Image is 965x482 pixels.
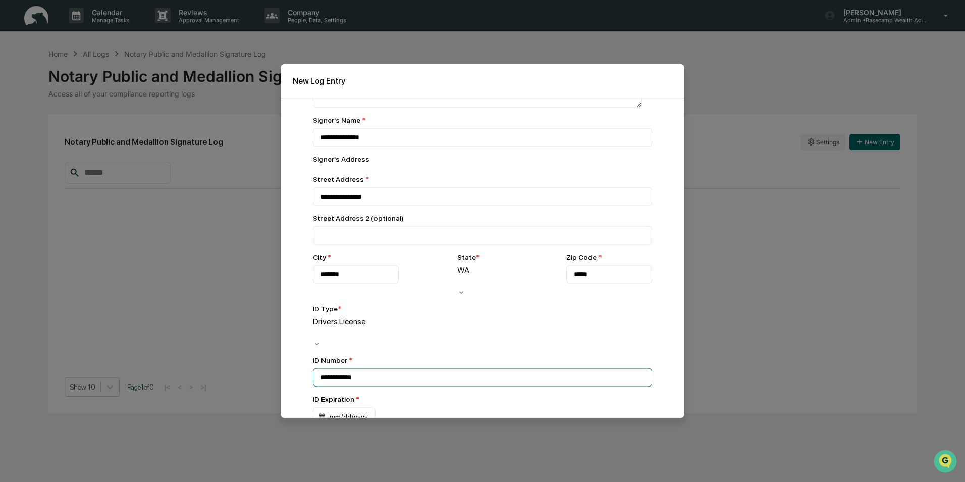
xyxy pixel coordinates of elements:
a: 🗄️Attestations [69,123,129,141]
div: Start new chat [34,77,166,87]
h2: New Log Entry [293,76,672,86]
a: 🖐️Preclearance [6,123,69,141]
div: ID Number [313,356,652,364]
div: Drivers License [313,317,652,326]
a: Powered byPylon [71,171,122,179]
div: Street Address 2 (optional) [313,214,652,222]
p: How can we help? [10,21,184,37]
div: 🔎 [10,148,18,156]
span: Preclearance [20,127,65,137]
iframe: Open customer support [933,449,960,476]
div: Street Address [313,175,652,183]
div: Zip Code [566,253,652,261]
div: We're available if you need us! [34,87,128,95]
div: WA [457,265,508,275]
button: Start new chat [172,80,184,92]
div: ID Expiration [313,395,652,403]
div: State [457,253,479,261]
span: Data Lookup [20,147,64,157]
span: Pylon [100,171,122,179]
div: ID Type [313,305,341,313]
div: Signer's Name [313,116,652,124]
div: mm/dd/yyyy [313,407,376,426]
div: City [313,253,399,261]
div: Signer's Address [313,155,652,163]
a: 🔎Data Lookup [6,142,68,161]
div: 🖐️ [10,128,18,136]
span: Attestations [83,127,125,137]
div: 🗄️ [73,128,81,136]
img: 1746055101610-c473b297-6a78-478c-a979-82029cc54cd1 [10,77,28,95]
